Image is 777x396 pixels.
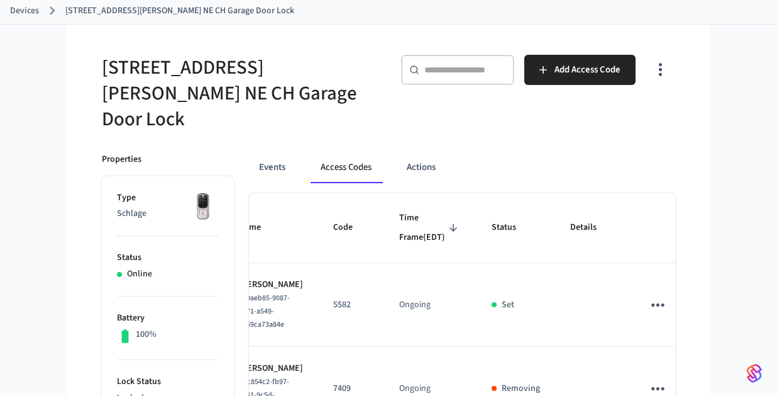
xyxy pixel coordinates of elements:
h5: [STREET_ADDRESS][PERSON_NAME] NE CH Garage Door Lock [102,55,381,132]
img: Yale Assure Touchscreen Wifi Smart Lock, Satin Nickel, Front [187,191,219,223]
p: Properties [102,153,141,166]
p: Removing [502,382,540,395]
td: Ongoing [384,263,477,347]
div: ant example [249,153,675,183]
span: Time Frame(EDT) [399,208,461,248]
span: Status [492,218,532,237]
p: 5582 [333,298,369,312]
span: Add Access Code [554,62,620,78]
p: Type [117,191,219,205]
button: Add Access Code [524,55,636,85]
p: Battery [117,312,219,325]
button: Access Codes [311,153,382,183]
a: [STREET_ADDRESS][PERSON_NAME] NE CH Garage Door Lock [65,4,294,18]
p: Online [127,268,152,281]
button: Events [249,153,295,183]
p: Set [502,298,514,312]
p: [PERSON_NAME] [239,278,303,291]
button: Actions [397,153,446,183]
a: Devices [10,4,39,18]
p: 7409 [333,382,369,395]
span: Code [333,218,369,237]
span: Details [570,218,613,237]
img: SeamLogoGradient.69752ec5.svg [747,363,762,383]
p: 100% [136,328,157,341]
span: 490aeb85-9087-4c71-a549-2369ca73a84e [239,293,290,330]
p: Schlage [117,207,219,220]
span: Name [239,218,277,237]
p: [PERSON_NAME] [239,362,303,375]
p: Status [117,251,219,264]
p: Lock Status [117,375,219,388]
